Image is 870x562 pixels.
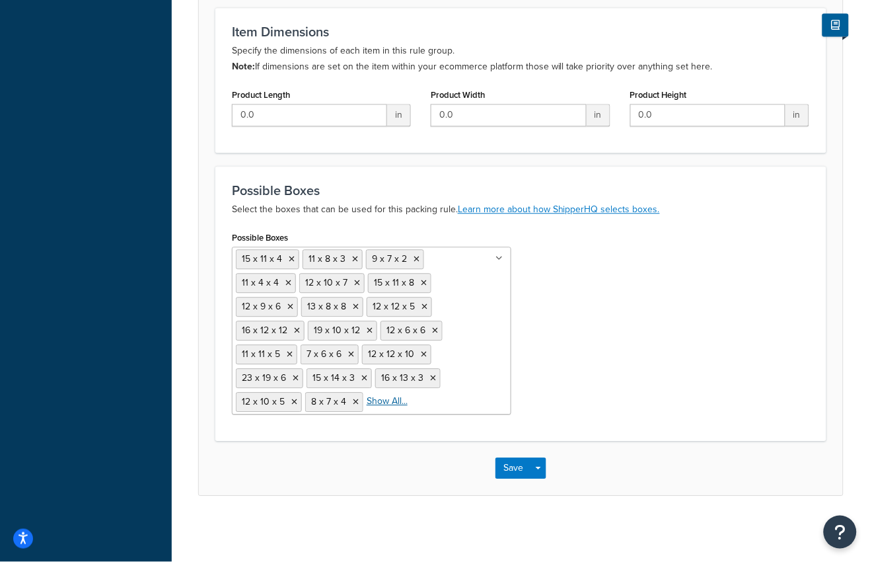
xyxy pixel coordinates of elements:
label: Product Height [630,90,687,100]
span: in [587,104,610,126]
label: Product Length [232,90,290,100]
p: Select the boxes that can be used for this packing rule. [232,202,810,218]
span: 16 x 12 x 12 [242,323,287,337]
span: 11 x 11 x 5 [242,347,280,361]
span: in [387,104,411,126]
span: 12 x 6 x 6 [386,323,425,337]
span: 11 x 8 x 3 [308,252,345,266]
span: 12 x 12 x 10 [368,347,414,361]
span: 12 x 9 x 6 [242,300,281,313]
button: Show Help Docs [822,14,849,37]
span: 23 x 19 x 6 [242,371,286,385]
h3: Possible Boxes [232,183,810,198]
span: 15 x 11 x 8 [374,276,414,290]
a: Learn more about how ShipperHQ selects boxes. [458,202,660,216]
span: 13 x 8 x 8 [307,300,346,313]
label: Possible Boxes [232,233,288,243]
span: 15 x 14 x 3 [312,371,355,385]
span: 12 x 10 x 5 [242,395,285,409]
span: 12 x 10 x 7 [305,276,347,290]
span: 9 x 7 x 2 [372,252,407,266]
a: Show All... [367,395,408,408]
label: Product Width [431,90,485,100]
span: in [785,104,809,126]
button: Open Resource Center [824,516,857,549]
span: 11 x 4 x 4 [242,276,279,290]
span: 19 x 10 x 12 [314,323,360,337]
p: Specify the dimensions of each item in this rule group. If dimensions are set on the item within ... [232,43,810,75]
span: 15 x 11 x 4 [242,252,282,266]
button: Save [495,458,531,479]
span: 7 x 6 x 6 [307,347,342,361]
b: Note: [232,60,255,73]
span: 8 x 7 x 4 [311,395,346,409]
span: 16 x 13 x 3 [381,371,423,385]
h3: Item Dimensions [232,24,810,39]
span: 12 x 12 x 5 [373,300,415,313]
